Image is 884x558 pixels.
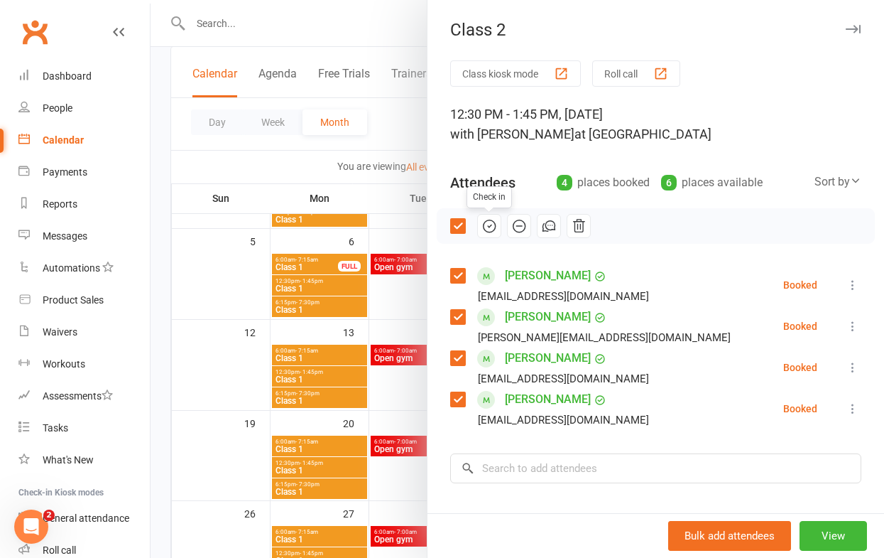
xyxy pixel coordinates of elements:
[427,20,884,40] div: Class 2
[18,348,150,380] a: Workouts
[43,166,87,178] div: Payments
[43,262,100,274] div: Automations
[450,104,861,144] div: 12:30 PM - 1:45 PM, [DATE]
[43,390,113,402] div: Assessments
[18,60,150,92] a: Dashboard
[505,388,591,411] a: [PERSON_NAME]
[43,454,94,466] div: What's New
[18,444,150,476] a: What's New
[478,411,649,429] div: [EMAIL_ADDRESS][DOMAIN_NAME]
[783,363,817,372] div: Booked
[783,280,817,290] div: Booked
[18,92,150,124] a: People
[43,510,55,521] span: 2
[43,544,76,556] div: Roll call
[466,186,512,208] div: Check in
[18,220,150,252] a: Messages
[478,287,649,306] div: [EMAIL_ADDRESS][DOMAIN_NAME]
[814,173,861,191] div: Sort by
[800,521,867,551] button: View
[661,173,763,193] div: places available
[592,60,680,87] button: Roll call
[505,347,591,370] a: [PERSON_NAME]
[43,294,104,306] div: Product Sales
[18,316,150,348] a: Waivers
[557,175,572,191] div: 4
[43,326,77,338] div: Waivers
[18,252,150,284] a: Automations
[478,370,649,388] div: [EMAIL_ADDRESS][DOMAIN_NAME]
[505,306,591,328] a: [PERSON_NAME]
[43,422,68,434] div: Tasks
[43,358,85,370] div: Workouts
[18,188,150,220] a: Reports
[14,510,48,544] iframe: Intercom live chat
[450,173,515,193] div: Attendees
[478,328,731,347] div: [PERSON_NAME][EMAIL_ADDRESS][DOMAIN_NAME]
[557,173,650,193] div: places booked
[43,198,77,210] div: Reports
[668,521,791,551] button: Bulk add attendees
[18,124,150,156] a: Calendar
[43,102,72,114] div: People
[17,14,53,50] a: Clubworx
[43,513,129,524] div: General attendance
[43,230,87,242] div: Messages
[450,454,861,483] input: Search to add attendees
[18,503,150,535] a: General attendance kiosk mode
[661,175,677,191] div: 6
[43,70,92,82] div: Dashboard
[18,284,150,316] a: Product Sales
[783,321,817,331] div: Booked
[505,264,591,287] a: [PERSON_NAME]
[783,404,817,414] div: Booked
[18,156,150,188] a: Payments
[574,127,711,141] span: at [GEOGRAPHIC_DATA]
[18,412,150,444] a: Tasks
[43,134,84,146] div: Calendar
[450,127,574,141] span: with [PERSON_NAME]
[18,380,150,412] a: Assessments
[450,60,581,87] button: Class kiosk mode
